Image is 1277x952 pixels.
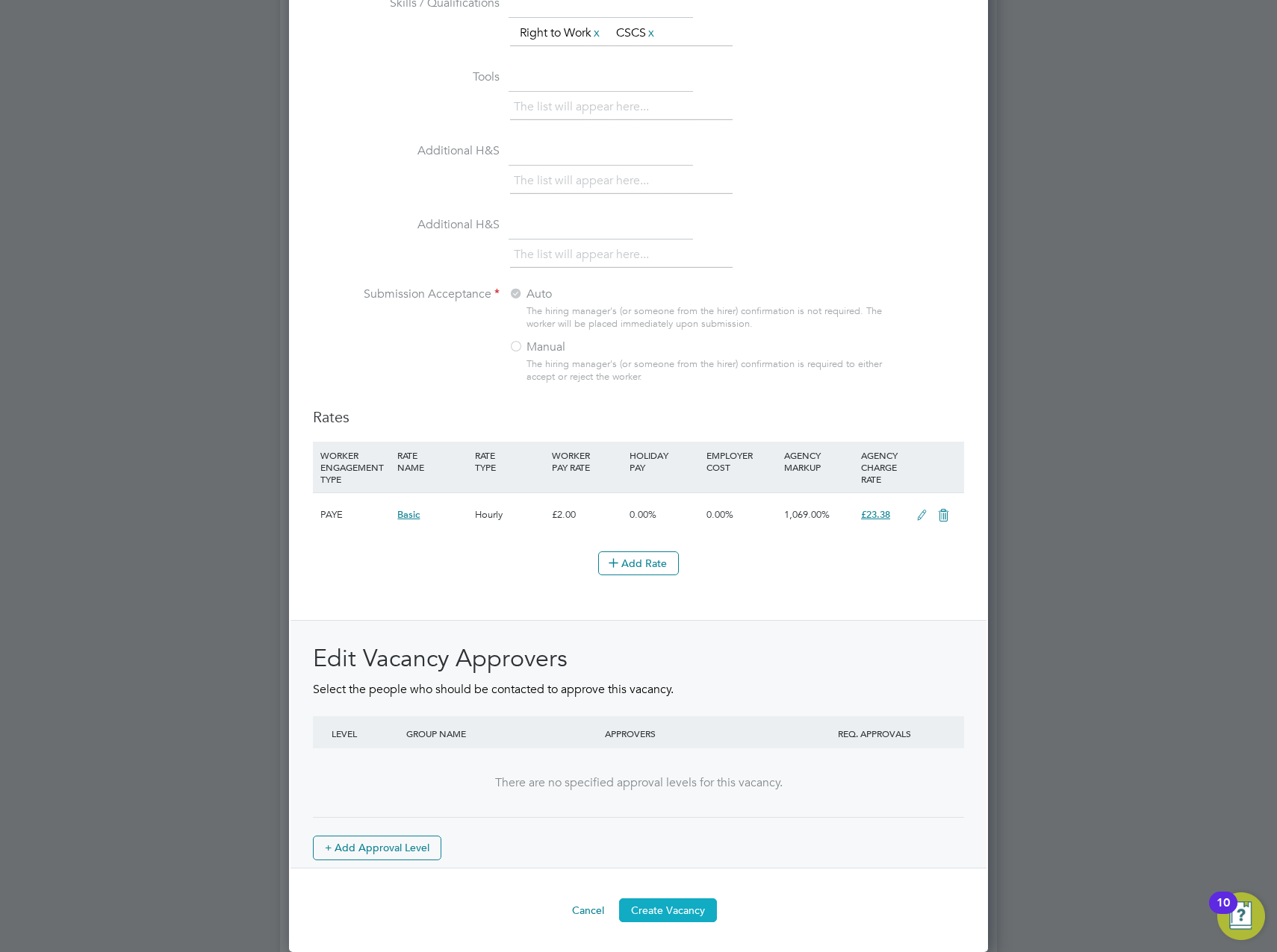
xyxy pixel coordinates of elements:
[514,171,655,191] li: The list will appear here...
[610,23,662,43] li: CSCS
[317,493,394,536] div: PAYE
[598,551,679,575] button: Add Rate
[403,716,601,751] div: GROUP NAME
[784,508,830,521] span: 1,069.00%
[514,23,608,43] li: Right to Work
[1217,903,1230,922] div: 10
[313,836,441,859] button: + Add Approval Level
[619,898,717,922] button: Create Vacancy
[328,775,949,791] div: There are no specified approval levels for this vacancy.
[313,217,500,233] label: Additional H&S
[591,23,602,43] a: x
[626,442,703,480] div: HOLIDAY PAY
[1217,892,1265,940] button: Open Resource Center, 10 new notifications
[526,358,889,383] div: The hiring manager's (or someone from the hirer) confirmation is required to either accept or rej...
[560,898,616,922] button: Cancel
[646,23,656,43] a: x
[703,442,780,480] div: EMPLOYER COST
[471,493,548,536] div: Hourly
[317,442,394,492] div: WORKER ENGAGEMENT TYPE
[630,508,656,521] span: 0.00%
[800,716,949,751] div: REQ. APPROVALS
[313,643,964,674] h2: Edit Vacancy Approvers
[313,682,674,697] span: Select the people who should be contacted to approve this vacancy.
[526,305,889,331] div: The hiring manager's (or someone from the hirer) confirmation is not required. The worker will be...
[397,508,420,521] span: Basic
[509,286,695,302] label: Auto
[328,716,403,751] div: LEVEL
[857,442,909,492] div: AGENCY CHARGE RATE
[509,339,695,355] label: Manual
[313,143,500,159] label: Additional H&S
[313,286,500,302] label: Submission Acceptance
[313,407,964,427] h3: Rates
[601,716,800,751] div: APPROVERS
[548,442,625,480] div: WORKER PAY RATE
[861,508,890,521] span: £23.38
[780,442,857,480] div: AGENCY MARKUP
[706,508,733,521] span: 0.00%
[548,493,625,536] div: £2.00
[313,69,500,85] label: Tools
[514,97,655,117] li: The list will appear here...
[471,442,548,480] div: RATE TYPE
[514,245,655,265] li: The list will appear here...
[394,442,470,480] div: RATE NAME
